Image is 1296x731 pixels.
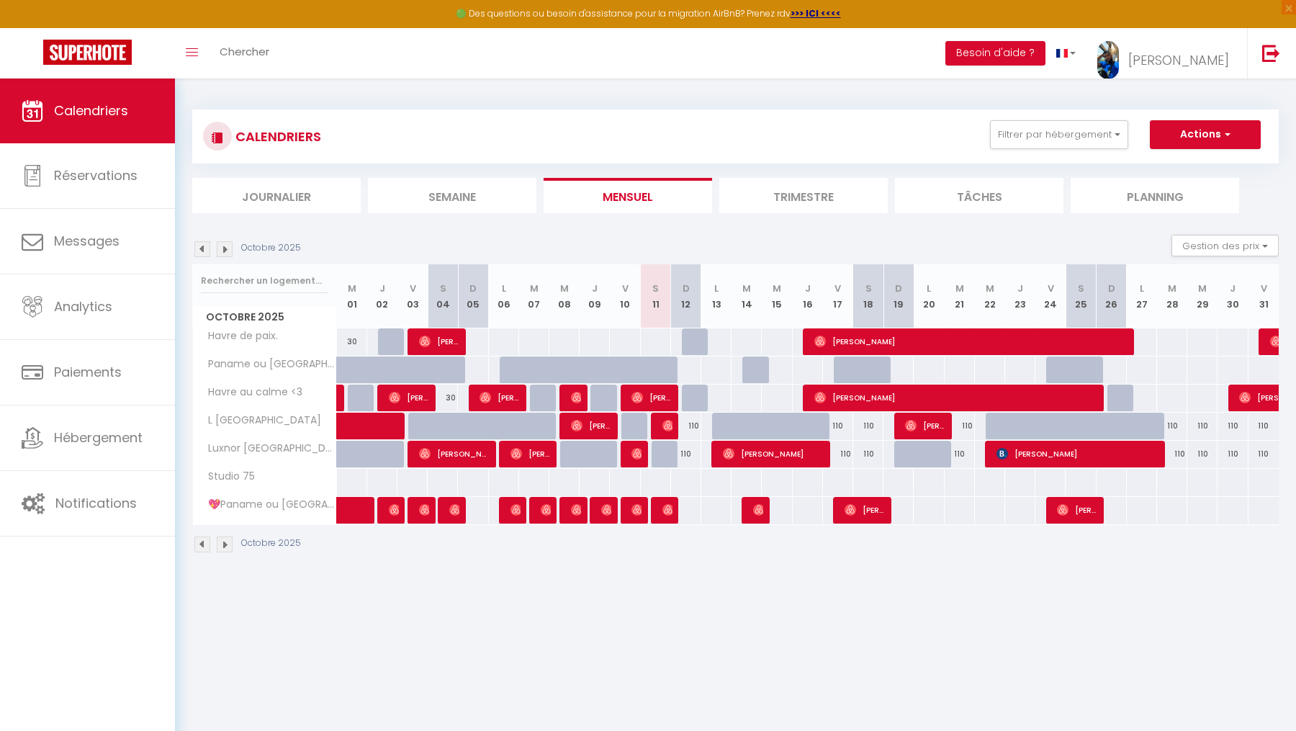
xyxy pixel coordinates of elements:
span: [PERSON_NAME] [845,496,885,524]
span: L [GEOGRAPHIC_DATA] [195,413,325,429]
button: Actions [1150,120,1261,149]
div: 110 [1248,413,1279,439]
div: 110 [1187,413,1218,439]
abbr: D [1108,282,1115,295]
th: 13 [701,264,732,328]
span: Réservations [54,166,138,184]
abbr: L [927,282,931,295]
th: 23 [1005,264,1035,328]
div: 110 [853,441,883,467]
th: 01 [337,264,367,328]
abbr: S [652,282,659,295]
th: 09 [580,264,610,328]
a: >>> ICI <<<< [791,7,841,19]
th: 30 [1218,264,1248,328]
th: 21 [945,264,975,328]
span: [PERSON_NAME] [662,496,672,524]
li: Journalier [192,178,361,213]
span: [PERSON_NAME] [996,440,1158,467]
span: Havre au calme <3 [195,385,306,400]
span: [PERSON_NAME] [449,496,459,524]
abbr: M [560,282,569,295]
span: [PERSON_NAME] [419,496,429,524]
abbr: J [1017,282,1023,295]
span: Hébergement [54,429,143,447]
span: [PERSON_NAME] [419,440,490,467]
h3: CALENDRIERS [232,120,321,153]
span: [PERSON_NAME] [419,328,459,355]
div: 110 [945,441,975,467]
th: 19 [883,264,914,328]
th: 28 [1157,264,1187,328]
th: 14 [732,264,762,328]
th: 27 [1127,264,1157,328]
abbr: M [348,282,356,295]
abbr: D [895,282,902,295]
span: [PERSON_NAME] [480,384,520,411]
span: [PERSON_NAME] [571,496,581,524]
span: [PERSON_NAME] [541,496,551,524]
abbr: J [1230,282,1236,295]
th: 16 [793,264,823,328]
span: [PERSON_NAME] [1128,51,1229,69]
abbr: J [379,282,385,295]
span: Chercher [220,44,269,59]
div: 110 [1157,413,1187,439]
abbr: M [742,282,751,295]
span: [PERSON_NAME] [571,412,611,439]
abbr: V [410,282,416,295]
abbr: L [1140,282,1144,295]
div: 110 [945,413,975,439]
button: Besoin d'aide ? [945,41,1045,66]
span: Messages [54,232,120,250]
span: [PERSON_NAME] [814,328,1127,355]
span: Calendriers [54,102,128,120]
abbr: M [955,282,964,295]
span: 💖Paname ou [GEOGRAPHIC_DATA] ?🙂 [195,497,339,513]
span: Notifications [55,494,137,512]
li: Planning [1071,178,1239,213]
input: Rechercher un logement... [201,268,328,294]
abbr: V [1048,282,1054,295]
th: 12 [671,264,701,328]
th: 02 [367,264,397,328]
div: 110 [823,413,853,439]
span: Octobre 2025 [193,307,336,328]
span: [PERSON_NAME] [1057,496,1097,524]
th: 25 [1066,264,1096,328]
span: Bilal El Maadoum [571,384,581,411]
th: 15 [762,264,792,328]
li: Semaine [368,178,536,213]
abbr: S [1078,282,1084,295]
span: [PERSON_NAME] [723,440,824,467]
th: 08 [549,264,580,328]
span: Havre de paix. [195,328,282,344]
span: Luxnor [GEOGRAPHIC_DATA] [195,441,339,457]
p: Octobre 2025 [241,537,301,550]
button: Gestion des prix [1171,235,1279,256]
span: Analytics [54,297,112,315]
div: 30 [428,385,458,411]
span: Paiements [54,363,122,381]
abbr: D [469,282,477,295]
abbr: D [683,282,690,295]
abbr: J [805,282,811,295]
span: Rzll Eqah [389,496,399,524]
span: [PERSON_NAME] [389,384,429,411]
abbr: V [622,282,629,295]
abbr: V [834,282,841,295]
div: 110 [671,441,701,467]
abbr: V [1261,282,1267,295]
img: Super Booking [43,40,132,65]
th: 07 [519,264,549,328]
span: Studio 75 [195,469,258,485]
span: [PERSON_NAME] [662,412,672,439]
li: Trimestre [719,178,888,213]
th: 31 [1248,264,1279,328]
span: Kenza A [601,496,611,524]
th: 10 [610,264,640,328]
div: 110 [1248,441,1279,467]
div: 110 [1218,413,1248,439]
span: [PERSON_NAME] [510,496,521,524]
